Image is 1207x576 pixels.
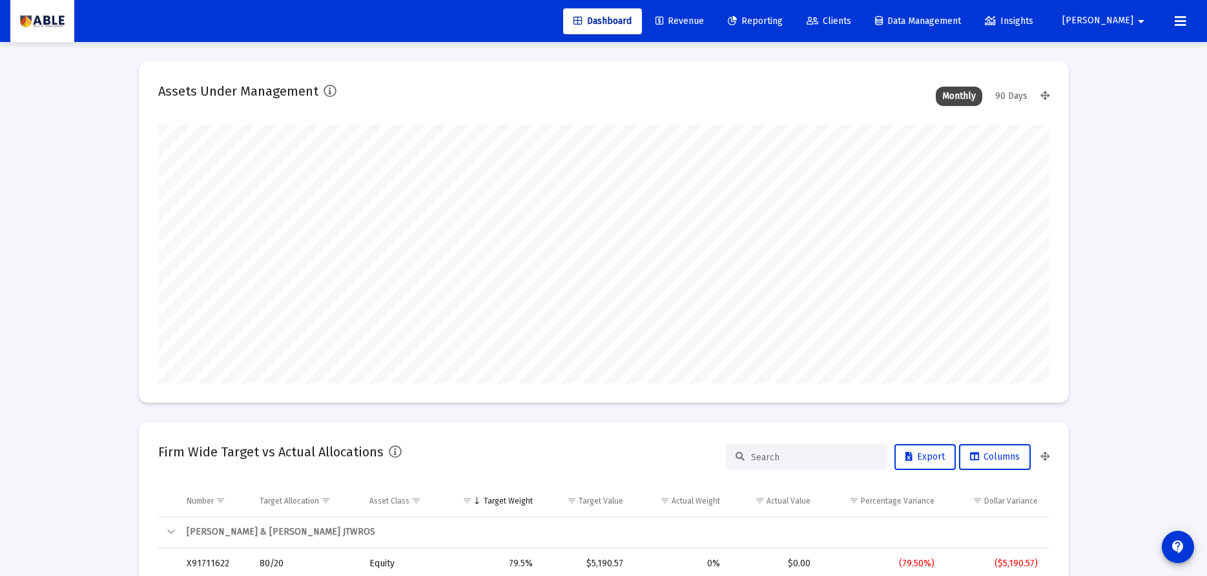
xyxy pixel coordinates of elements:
span: Show filter options for column 'Target Allocation' [321,496,331,506]
span: Reporting [728,16,783,27]
div: Dollar Variance [984,496,1038,506]
div: Number [187,496,214,506]
div: $0.00 [738,557,811,570]
button: [PERSON_NAME] [1047,8,1164,34]
td: Column Dollar Variance [944,485,1049,517]
span: Show filter options for column 'Actual Value' [755,496,765,506]
div: 90 Days [989,87,1034,106]
div: 79.5% [455,557,533,570]
div: Actual Value [767,496,810,506]
a: Reporting [717,8,793,34]
span: Show filter options for column 'Number' [216,496,225,506]
div: Actual Weight [672,496,720,506]
td: Column Target Allocation [251,485,360,517]
input: Search [751,452,878,463]
span: Show filter options for column 'Asset Class' [411,496,421,506]
td: Column Percentage Variance [820,485,944,517]
div: $5,190.57 [551,557,623,570]
button: Export [894,444,956,470]
div: Target Weight [484,496,533,506]
td: Column Actual Value [729,485,820,517]
span: Show filter options for column 'Target Weight' [462,496,472,506]
span: Revenue [655,16,704,27]
a: Dashboard [563,8,642,34]
td: Column Actual Weight [632,485,729,517]
div: 0% [641,557,720,570]
a: Clients [796,8,861,34]
td: Column Asset Class [360,485,446,517]
a: Revenue [645,8,714,34]
button: Columns [959,444,1031,470]
span: Show filter options for column 'Target Value' [567,496,577,506]
mat-icon: contact_support [1170,539,1186,555]
span: Show filter options for column 'Actual Weight' [660,496,670,506]
div: ($5,190.57) [953,557,1038,570]
div: [PERSON_NAME] & [PERSON_NAME] JTWROS [187,526,1038,539]
div: Percentage Variance [861,496,934,506]
a: Insights [975,8,1044,34]
span: Insights [985,16,1033,27]
a: Data Management [865,8,971,34]
h2: Firm Wide Target vs Actual Allocations [158,442,384,462]
td: Column Target Weight [446,485,542,517]
div: Target Value [579,496,623,506]
h2: Assets Under Management [158,81,318,101]
td: Collapse [158,517,178,548]
div: Monthly [936,87,982,106]
span: Columns [970,451,1020,462]
span: Show filter options for column 'Percentage Variance' [849,496,859,506]
span: Export [905,451,945,462]
td: Column Number [178,485,251,517]
span: Dashboard [573,16,632,27]
span: Clients [807,16,851,27]
div: (79.50%) [829,557,934,570]
span: Data Management [875,16,961,27]
img: Dashboard [20,8,65,34]
td: Column Target Value [542,485,632,517]
span: Show filter options for column 'Dollar Variance' [973,496,982,506]
div: Asset Class [369,496,409,506]
span: [PERSON_NAME] [1062,16,1133,27]
mat-icon: arrow_drop_down [1133,8,1149,34]
div: Target Allocation [260,496,319,506]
